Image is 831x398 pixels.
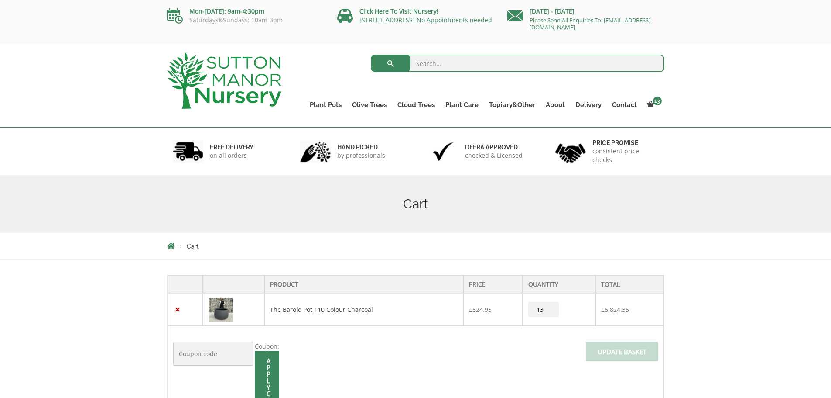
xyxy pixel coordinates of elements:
[167,17,324,24] p: Saturdays&Sundays: 10am-3pm
[167,242,664,249] nav: Breadcrumbs
[463,275,523,293] th: Price
[304,99,347,111] a: Plant Pots
[484,99,540,111] a: Topiary&Other
[592,139,659,147] h6: Price promise
[465,151,523,160] p: checked & Licensed
[607,99,642,111] a: Contact
[347,99,392,111] a: Olive Trees
[523,275,595,293] th: Quantity
[173,140,203,163] img: 1.jpg
[540,99,570,111] a: About
[167,6,324,17] p: Mon-[DATE]: 9am-4:30pm
[264,275,463,293] th: Product
[167,52,281,109] img: logo
[359,7,438,15] a: Click Here To Visit Nursery!
[428,140,458,163] img: 3.jpg
[601,305,629,314] bdi: 6,824.35
[209,298,233,322] img: Cart - IMG 8048
[530,16,650,31] a: Please Send All Enquiries To: [EMAIL_ADDRESS][DOMAIN_NAME]
[642,99,664,111] a: 13
[601,305,605,314] span: £
[392,99,440,111] a: Cloud Trees
[270,305,373,314] a: The Barolo Pot 110 Colour Charcoal
[210,151,253,160] p: on all orders
[371,55,664,72] input: Search...
[210,143,253,151] h6: FREE DELIVERY
[469,305,472,314] span: £
[173,342,253,366] input: Coupon code
[507,6,664,17] p: [DATE] - [DATE]
[592,147,659,164] p: consistent price checks
[337,151,385,160] p: by professionals
[528,302,559,317] input: Product quantity
[570,99,607,111] a: Delivery
[653,97,662,105] span: 13
[359,16,492,24] a: [STREET_ADDRESS] No Appointments needed
[440,99,484,111] a: Plant Care
[595,275,664,293] th: Total
[167,196,664,212] h1: Cart
[555,138,586,165] img: 4.jpg
[586,342,658,361] input: Update basket
[187,243,199,250] span: Cart
[465,143,523,151] h6: Defra approved
[300,140,331,163] img: 2.jpg
[337,143,385,151] h6: hand picked
[173,305,182,314] a: Remove this item
[469,305,492,314] bdi: 524.95
[255,342,279,350] label: Coupon:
